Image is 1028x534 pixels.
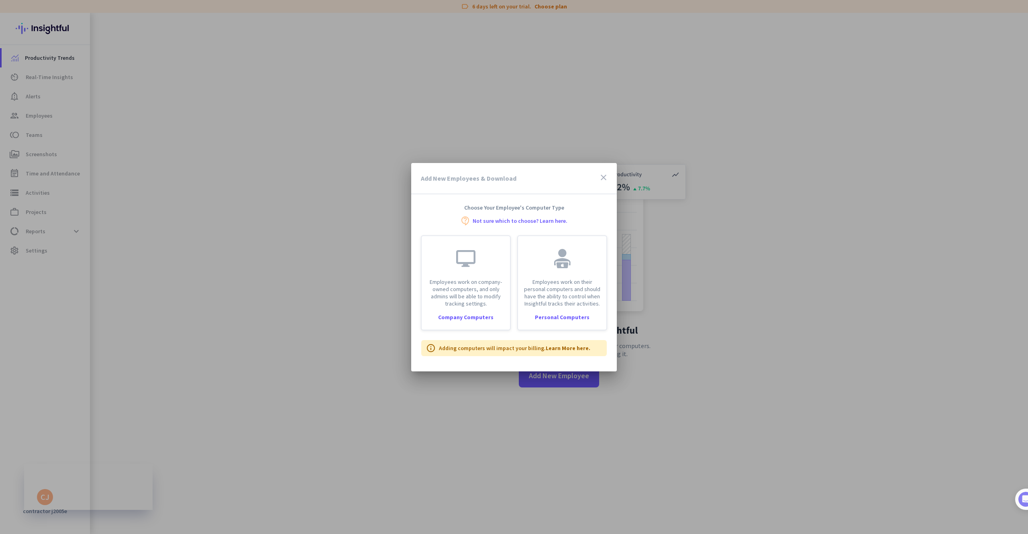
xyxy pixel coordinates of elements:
[426,343,436,353] i: info
[546,344,590,352] a: Learn More here.
[518,314,606,320] div: Personal Computers
[439,344,590,352] p: Adding computers will impact your billing.
[411,204,617,211] h4: Choose Your Employee's Computer Type
[599,173,608,182] i: close
[426,278,505,307] p: Employees work on company-owned computers, and only admins will be able to modify tracking settings.
[24,464,153,510] iframe: Insightful Status
[473,218,567,224] a: Not sure which to choose? Learn here.
[422,314,510,320] div: Company Computers
[461,216,470,226] i: contact_support
[421,175,516,181] h3: Add New Employees & Download
[523,278,602,307] p: Employees work on their personal computers and should have the ability to control when Insightful...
